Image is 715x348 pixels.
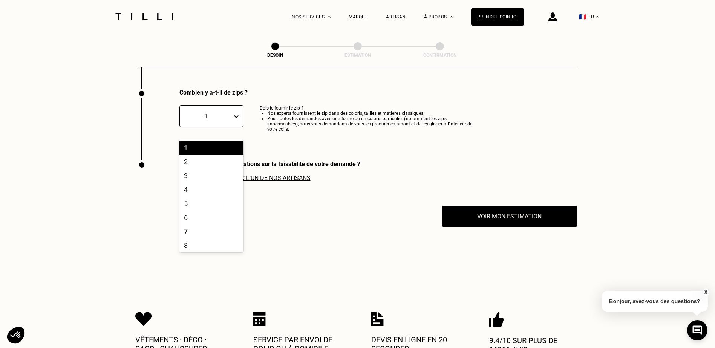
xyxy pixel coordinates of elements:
div: 1 [179,141,243,155]
div: 6 [179,211,243,224]
div: Confirmation [402,53,478,58]
div: Besoin [237,53,313,58]
div: 3 [179,169,243,183]
div: 8 [179,238,243,252]
img: Logo du service de couturière Tilli [113,13,176,20]
img: Icon [135,312,152,326]
a: Prendre soin ici [471,8,524,26]
li: Pour toutes les demandes avec une forme ou un coloris particulier (notamment les zips imperméable... [267,116,473,132]
button: Voir mon estimation [442,206,577,227]
img: Menu déroulant à propos [450,16,453,18]
p: Dois-je fournir le zip ? [260,105,473,136]
div: 5 [179,197,243,211]
img: Menu déroulant [328,16,331,18]
p: Bonjour, avez-vous des questions? [602,291,708,312]
div: 2 [179,155,243,169]
span: 🇫🇷 [579,13,586,20]
img: Icon [489,312,504,327]
div: Estimation [320,53,395,58]
div: Besoin de plus d‘informations sur la faisabilité de votre demande ? [179,160,360,168]
img: Icon [253,312,266,326]
img: icône connexion [548,12,557,21]
a: Marque [349,14,368,20]
li: Nos experts fournissent le zip dans des coloris, tailles et matières classiques. [267,111,473,116]
div: Combien y a-t-il de zips ? [179,89,473,96]
span: 🗓️ [179,174,360,182]
div: 7 [179,224,243,238]
img: Icon [371,312,384,326]
div: 4 [179,183,243,197]
div: 1 [184,113,228,120]
button: X [702,288,709,296]
img: menu déroulant [596,16,599,18]
a: Artisan [386,14,406,20]
a: Prendre RDV avec l‘un de nos artisans [189,174,311,182]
